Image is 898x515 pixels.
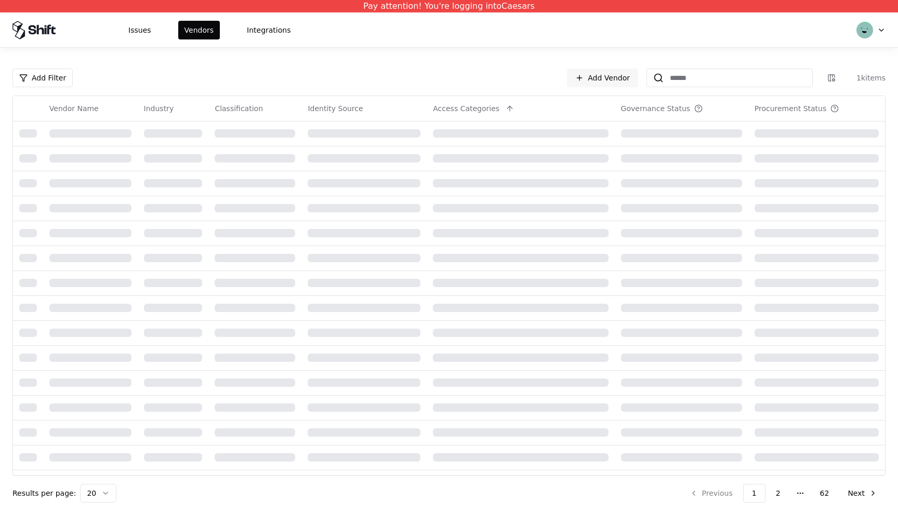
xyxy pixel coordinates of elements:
[178,21,220,39] button: Vendors
[215,103,263,114] div: Classification
[144,103,174,114] div: Industry
[768,484,789,503] button: 2
[241,21,297,39] button: Integrations
[308,103,363,114] div: Identity Source
[844,73,886,83] div: 1k items
[743,484,765,503] button: 1
[433,103,499,114] div: Access Categories
[812,484,838,503] button: 62
[49,103,99,114] div: Vendor Name
[755,103,827,114] div: Procurement Status
[681,484,886,503] nav: pagination
[567,69,638,87] a: Add Vendor
[839,484,886,503] button: Next
[621,103,691,114] div: Governance Status
[12,69,73,87] button: Add Filter
[122,21,157,39] button: Issues
[12,488,76,498] p: Results per page:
